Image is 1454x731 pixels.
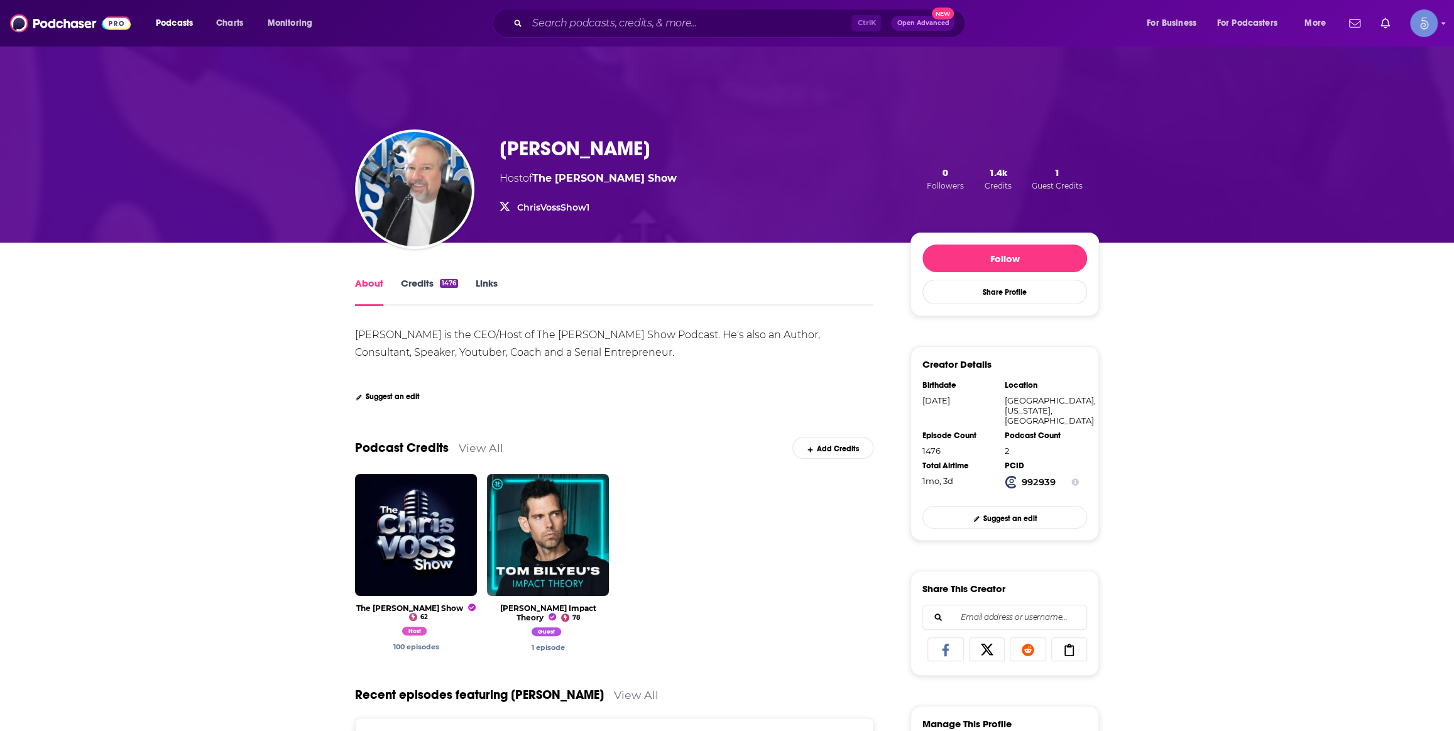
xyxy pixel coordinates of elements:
input: Email address or username... [933,605,1076,629]
a: Show notifications dropdown [1344,13,1365,34]
button: open menu [147,13,209,33]
span: 1.4k [989,167,1007,179]
div: [DATE] [922,395,997,405]
div: Birthdate [922,380,997,390]
span: More [1304,14,1326,32]
span: Host [402,627,427,635]
span: Open Advanced [897,20,949,26]
h3: Creator Details [922,358,992,370]
div: [PERSON_NAME] is the CEO/Host of The [PERSON_NAME] Show Podcast. He's also an Author, Consultant,... [355,329,823,358]
span: 1 [1054,167,1060,179]
a: Links [476,277,498,306]
span: New [932,8,954,19]
span: For Podcasters [1217,14,1277,32]
button: Follow [922,245,1087,272]
a: Charts [208,13,251,33]
button: open menu [1296,13,1342,33]
span: [PERSON_NAME] Impact Theory [500,603,596,622]
a: View All [614,688,659,701]
div: Total Airtime [922,461,997,471]
div: Location [1005,380,1079,390]
span: Podcasts [156,14,193,32]
input: Search podcasts, credits, & more... [527,13,851,33]
span: Followers [927,181,964,190]
a: Add Credits [792,437,873,459]
a: Show notifications dropdown [1375,13,1395,34]
div: 1476 [440,279,458,288]
a: Chris Voss [532,629,564,638]
a: Share on Reddit [1010,637,1046,661]
a: 62 [409,613,428,621]
span: 62 [420,615,428,620]
span: Monitoring [268,14,312,32]
h1: [PERSON_NAME] [500,136,650,161]
a: Tom Bilyeu's Impact Theory [500,603,596,622]
span: Credits [985,181,1012,190]
span: 78 [572,615,580,620]
button: 1Guest Credits [1028,166,1086,191]
button: Show Info [1071,476,1079,488]
div: Episode Count [922,431,997,441]
button: open menu [1138,13,1212,33]
span: Guest [532,627,561,636]
div: Search followers [922,605,1087,630]
div: 1476 [922,446,997,456]
a: About [355,277,383,306]
a: Suggest an edit [355,392,420,401]
button: 1.4kCredits [981,166,1015,191]
a: Share on X/Twitter [969,637,1005,661]
img: Podchaser - Follow, Share and Rate Podcasts [10,11,131,35]
a: 78 [561,613,580,622]
div: [GEOGRAPHIC_DATA], [US_STATE], [GEOGRAPHIC_DATA] [1005,395,1079,426]
span: Guest Credits [1032,181,1083,190]
button: Share Profile [922,280,1087,304]
a: Copy Link [1051,637,1088,661]
span: Charts [216,14,243,32]
button: open menu [1209,13,1296,33]
a: The Chris Voss Show [356,603,476,613]
span: 809 hours, 43 minutes, 15 seconds [922,476,953,486]
img: Podchaser Creator ID logo [1005,476,1017,488]
img: User Profile [1410,9,1438,37]
span: For Business [1147,14,1196,32]
button: open menu [259,13,329,33]
div: Search podcasts, credits, & more... [505,9,977,38]
strong: 992939 [1022,476,1056,488]
img: Chris Voss [358,132,472,246]
a: Chris Voss [402,629,430,637]
a: Share on Facebook [927,637,964,661]
a: Podcast Credits [355,440,449,456]
span: Host [500,172,523,184]
div: PCID [1005,461,1079,471]
h3: Share This Creator [922,583,1005,595]
a: The Chris Voss Show [532,172,677,184]
a: Recent episodes featuring [PERSON_NAME] [355,687,604,703]
a: Chris Voss [532,643,565,652]
a: Credits1476 [401,277,458,306]
h3: Manage This Profile [922,718,1012,730]
span: Logged in as Spiral5-G1 [1410,9,1438,37]
a: Suggest an edit [922,506,1087,528]
button: 0Followers [923,166,968,191]
span: 0 [943,167,948,179]
span: of [523,172,677,184]
a: View All [459,441,503,454]
div: 2 [1005,446,1079,456]
span: Ctrl K [851,15,881,31]
a: ChrisVossShow1 [517,202,589,213]
button: Open AdvancedNew [891,16,954,31]
a: Chris Voss [393,642,439,651]
div: Podcast Count [1005,431,1079,441]
span: The [PERSON_NAME] Show [356,603,476,613]
button: Show profile menu [1410,9,1438,37]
